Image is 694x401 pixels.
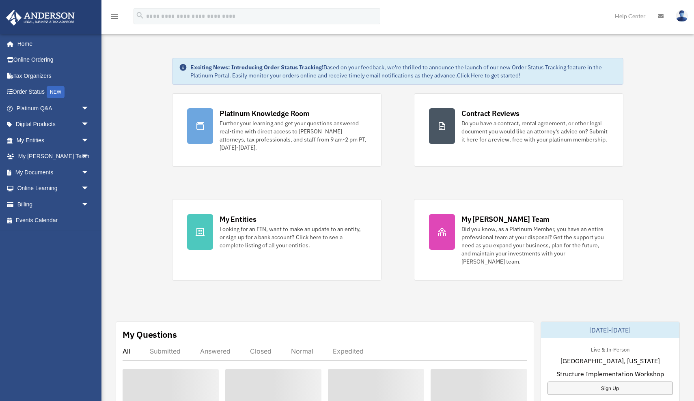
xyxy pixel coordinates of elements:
span: arrow_drop_down [81,196,97,213]
div: Looking for an EIN, want to make an update to an entity, or sign up for a bank account? Click her... [220,225,366,249]
div: My Entities [220,214,256,224]
div: Closed [250,347,272,355]
i: menu [110,11,119,21]
div: Based on your feedback, we're thrilled to announce the launch of our new Order Status Tracking fe... [190,63,616,79]
a: menu [110,14,119,21]
span: arrow_drop_down [81,100,97,117]
img: User Pic [676,10,688,22]
a: Tax Organizers [6,68,101,84]
a: My Documentsarrow_drop_down [6,164,101,180]
a: Home [6,36,97,52]
div: Do you have a contract, rental agreement, or other legal document you would like an attorney's ad... [461,119,608,144]
img: Anderson Advisors Platinum Portal [4,10,77,26]
a: Billingarrow_drop_down [6,196,101,212]
div: My [PERSON_NAME] Team [461,214,550,224]
a: Digital Productsarrow_drop_down [6,116,101,133]
div: All [123,347,130,355]
div: Answered [200,347,231,355]
div: Live & In-Person [584,345,636,353]
span: arrow_drop_down [81,164,97,181]
span: Structure Implementation Workshop [556,369,664,379]
a: My [PERSON_NAME] Teamarrow_drop_down [6,148,101,165]
div: Did you know, as a Platinum Member, you have an entire professional team at your disposal? Get th... [461,225,608,266]
div: Contract Reviews [461,108,519,118]
a: Order StatusNEW [6,84,101,101]
div: Submitted [150,347,181,355]
a: Events Calendar [6,212,101,229]
a: Contract Reviews Do you have a contract, rental agreement, or other legal document you would like... [414,93,623,167]
div: Normal [291,347,313,355]
div: Platinum Knowledge Room [220,108,310,118]
a: My Entities Looking for an EIN, want to make an update to an entity, or sign up for a bank accoun... [172,199,381,281]
a: Click Here to get started! [457,72,520,79]
a: Online Ordering [6,52,101,68]
div: Expedited [333,347,364,355]
div: Further your learning and get your questions answered real-time with direct access to [PERSON_NAM... [220,119,366,152]
strong: Exciting News: Introducing Order Status Tracking! [190,64,323,71]
span: arrow_drop_down [81,148,97,165]
a: My Entitiesarrow_drop_down [6,132,101,148]
a: Sign Up [547,382,673,395]
span: arrow_drop_down [81,116,97,133]
a: Online Learningarrow_drop_down [6,180,101,197]
div: NEW [47,86,65,98]
span: [GEOGRAPHIC_DATA], [US_STATE] [560,356,660,366]
span: arrow_drop_down [81,132,97,149]
div: [DATE]-[DATE] [541,322,680,338]
a: My [PERSON_NAME] Team Did you know, as a Platinum Member, you have an entire professional team at... [414,199,623,281]
span: arrow_drop_down [81,180,97,197]
a: Platinum Knowledge Room Further your learning and get your questions answered real-time with dire... [172,93,381,167]
a: Platinum Q&Aarrow_drop_down [6,100,101,116]
i: search [136,11,144,20]
div: My Questions [123,328,177,341]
